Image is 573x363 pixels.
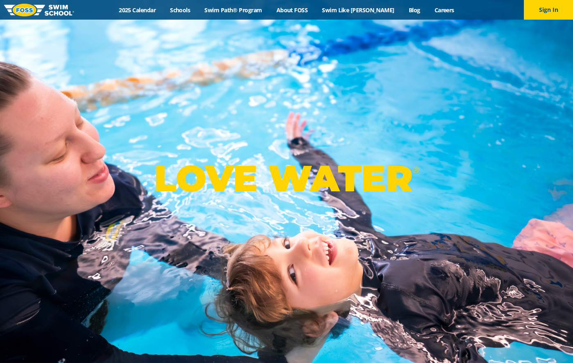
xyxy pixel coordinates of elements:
a: Schools [163,6,197,14]
a: Blog [401,6,427,14]
p: LOVE WATER [154,157,419,200]
a: Careers [427,6,461,14]
a: Swim Like [PERSON_NAME] [315,6,402,14]
a: Swim Path® Program [197,6,269,14]
a: About FOSS [269,6,315,14]
sup: ® [412,165,419,175]
img: FOSS Swim School Logo [4,4,74,16]
a: 2025 Calendar [112,6,163,14]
